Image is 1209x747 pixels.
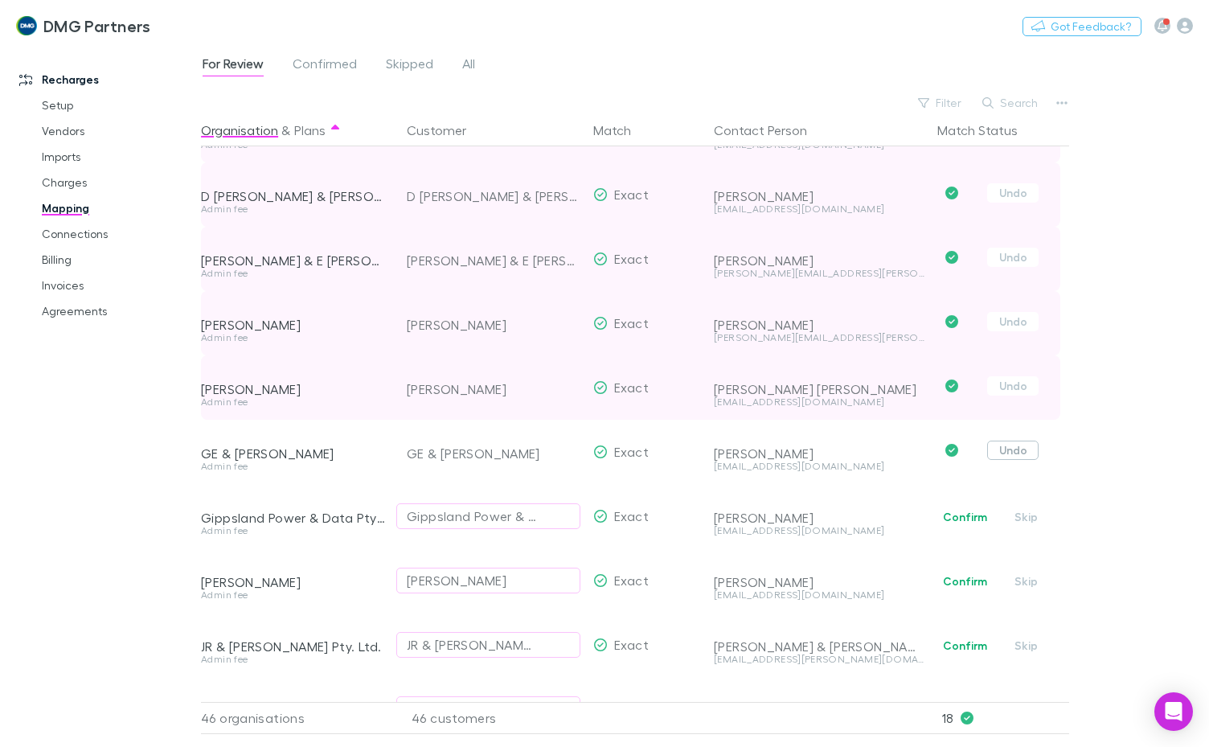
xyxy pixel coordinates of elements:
div: GE & [PERSON_NAME] [201,445,387,462]
button: Plans [294,114,326,146]
button: Gippsland Power & Data Pty Ltd [396,503,580,529]
span: Exact [614,187,649,202]
span: Confirmed [293,55,357,76]
button: Organisation [201,114,278,146]
button: JR & [PERSON_NAME] Pty. Ltd. [396,632,580,658]
button: Confirm [932,636,998,655]
div: [PERSON_NAME] [714,252,924,269]
div: Admin fee [201,269,387,278]
button: Kahuti Pty. Ltd. [396,696,580,722]
div: [PERSON_NAME] [407,293,580,357]
div: Admin fee [201,204,387,214]
div: Admin fee [201,526,387,536]
a: Recharges [3,67,210,92]
div: [EMAIL_ADDRESS][DOMAIN_NAME] [714,590,924,600]
div: Admin fee [201,333,387,343]
div: [EMAIL_ADDRESS][DOMAIN_NAME] [714,462,924,471]
span: Skipped [386,55,433,76]
div: [EMAIL_ADDRESS][PERSON_NAME][DOMAIN_NAME] [714,655,924,664]
button: Undo [987,248,1039,267]
a: Imports [26,144,210,170]
div: Admin fee [201,397,387,407]
div: & [201,114,387,146]
button: Confirm [932,700,998,720]
span: Exact [614,444,649,459]
span: Exact [614,315,649,330]
div: [PERSON_NAME] [714,188,924,204]
div: [PERSON_NAME][EMAIL_ADDRESS][PERSON_NAME][DOMAIN_NAME] [714,333,924,343]
a: DMG Partners [6,6,160,45]
button: Match Status [937,114,1037,146]
div: Gippsland Power & Data Pty Ltd [201,510,387,526]
div: [PERSON_NAME][EMAIL_ADDRESS][PERSON_NAME][DOMAIN_NAME] [714,269,924,278]
div: [PERSON_NAME] [201,381,387,397]
a: Charges [26,170,210,195]
button: Undo [987,376,1039,396]
div: [EMAIL_ADDRESS][DOMAIN_NAME] [714,526,924,536]
div: JR & [PERSON_NAME] Pty. Ltd. [201,638,387,655]
div: 46 organisations [201,702,394,734]
div: [PERSON_NAME] [201,317,387,333]
button: Confirm [932,507,998,527]
button: Confirm [932,572,998,591]
button: Undo [987,183,1039,203]
a: Setup [26,92,210,118]
span: All [462,55,475,76]
div: [PERSON_NAME] & E [PERSON_NAME] [201,252,387,269]
a: Vendors [26,118,210,144]
span: Exact [614,573,649,588]
div: GE & [PERSON_NAME] [407,421,580,486]
button: Skip [1000,636,1051,655]
div: Gippsland Power & Data Pty Ltd [407,507,538,526]
span: Exact [614,380,649,395]
div: [PERSON_NAME] [714,317,924,333]
button: Got Feedback? [1023,17,1141,36]
button: Undo [987,441,1039,460]
svg: Confirmed [945,444,958,457]
div: D [PERSON_NAME] & [PERSON_NAME] [407,164,580,228]
img: DMG Partners's Logo [16,16,37,35]
div: Admin fee [201,590,387,600]
button: Undo [987,312,1039,331]
button: Skip [1000,572,1051,591]
span: Exact [614,701,649,716]
a: Mapping [26,195,210,221]
div: JR & [PERSON_NAME] Pty. Ltd. [407,635,538,655]
button: Skip [1000,700,1051,720]
a: Billing [26,247,210,273]
div: [PERSON_NAME] [714,510,924,526]
svg: Confirmed [945,380,958,392]
button: Customer [407,114,486,146]
button: Contact Person [714,114,826,146]
div: [PERSON_NAME] [714,445,924,462]
p: 18 [942,703,1069,733]
span: Exact [614,637,649,652]
a: Invoices [26,273,210,298]
div: [PERSON_NAME] [407,357,580,421]
div: D [PERSON_NAME] & [PERSON_NAME] [201,188,387,204]
div: [PERSON_NAME] [201,574,387,590]
h3: DMG Partners [43,16,151,35]
div: 46 customers [394,702,587,734]
svg: Confirmed [945,251,958,264]
span: Exact [614,251,649,266]
button: Match [593,114,650,146]
div: [PERSON_NAME] & E [PERSON_NAME] [407,228,580,293]
div: Admin fee [201,655,387,664]
div: Admin fee [201,462,387,471]
span: For Review [203,55,264,76]
div: Open Intercom Messenger [1154,692,1193,731]
div: [EMAIL_ADDRESS][DOMAIN_NAME] [714,204,924,214]
div: [PERSON_NAME] [714,574,924,590]
button: [PERSON_NAME] [396,568,580,593]
div: [EMAIL_ADDRESS][DOMAIN_NAME] [714,397,924,407]
button: Filter [910,93,971,113]
button: Search [974,93,1047,113]
div: [PERSON_NAME] [407,571,506,590]
a: Agreements [26,298,210,324]
button: Skip [1000,507,1051,527]
svg: Confirmed [945,187,958,199]
div: [PERSON_NAME] [PERSON_NAME] [714,381,924,397]
div: Kahuti Pty. Ltd. [407,700,498,719]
